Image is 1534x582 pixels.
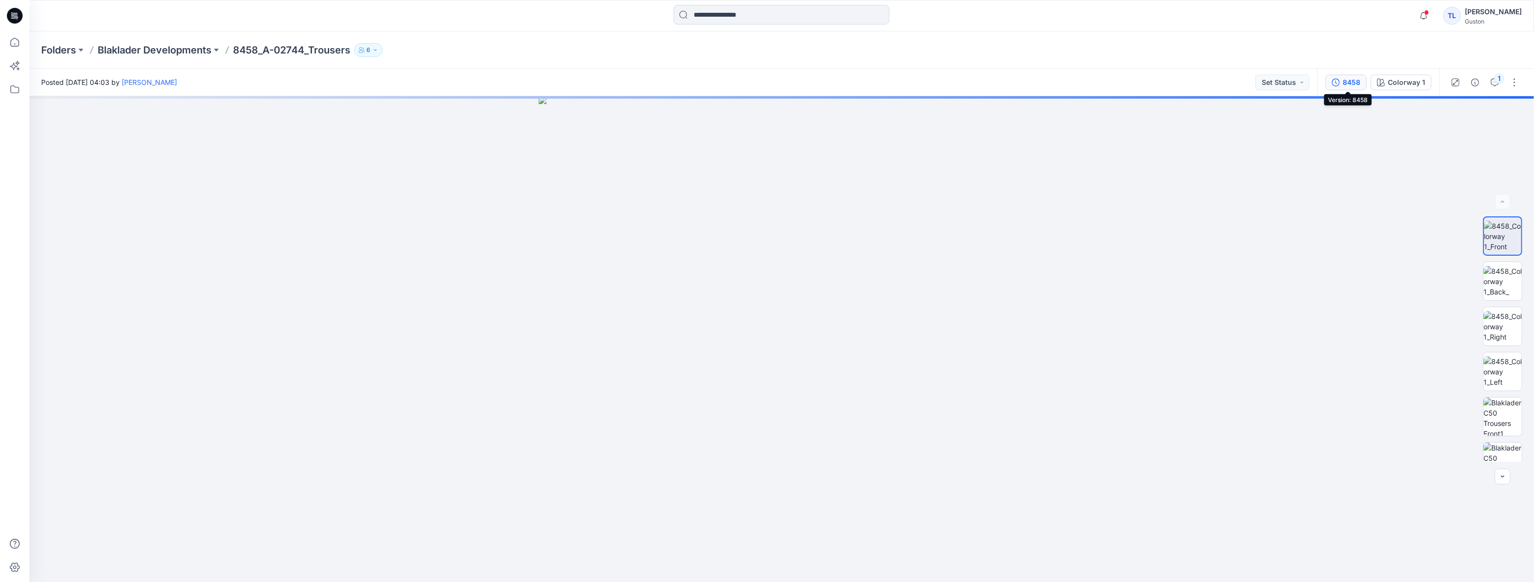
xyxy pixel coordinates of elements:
[41,77,177,87] span: Posted [DATE] 04:03 by
[1483,311,1522,342] img: 8458_Colorway 1_Right
[1483,266,1522,297] img: 8458_Colorway 1_Back_
[1326,75,1367,90] button: 8458
[354,43,383,57] button: 6
[233,43,350,57] p: 8458_A-02744_Trousers
[1443,7,1461,25] div: TL
[539,96,1024,582] img: eyJhbGciOiJIUzI1NiIsImtpZCI6IjAiLCJzbHQiOiJzZXMiLCJ0eXAiOiJKV1QifQ.eyJkYXRhIjp7InR5cGUiOiJzdG9yYW...
[366,45,370,55] p: 6
[1483,356,1522,387] img: 8458_Colorway 1_Left
[1487,75,1503,90] button: 1
[1465,18,1522,25] div: Guston
[1484,221,1521,252] img: 8458_Colorway 1_Front
[1467,75,1483,90] button: Details
[1343,77,1360,88] div: 8458
[1388,77,1425,88] div: Colorway 1
[122,78,177,86] a: [PERSON_NAME]
[1483,397,1522,436] img: Blaklader C50 Trousers Front1
[98,43,211,57] a: Blaklader Developments
[1494,74,1504,83] div: 1
[1483,443,1522,481] img: Blaklader C50 Trousers Back1
[1465,6,1522,18] div: [PERSON_NAME]
[41,43,76,57] a: Folders
[1371,75,1431,90] button: Colorway 1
